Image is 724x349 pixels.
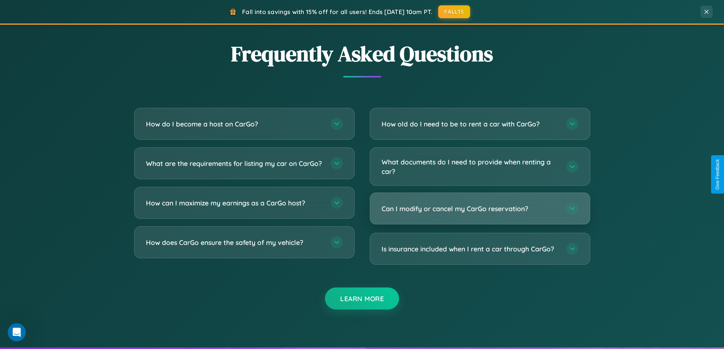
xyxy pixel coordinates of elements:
[382,244,559,254] h3: Is insurance included when I rent a car through CarGo?
[438,5,470,18] button: FALL15
[715,159,720,190] div: Give Feedback
[146,198,323,208] h3: How can I maximize my earnings as a CarGo host?
[134,39,590,68] h2: Frequently Asked Questions
[146,238,323,247] h3: How does CarGo ensure the safety of my vehicle?
[8,323,26,341] iframe: Intercom live chat
[382,204,559,213] h3: Can I modify or cancel my CarGo reservation?
[382,157,559,176] h3: What documents do I need to provide when renting a car?
[146,159,323,168] h3: What are the requirements for listing my car on CarGo?
[242,8,432,16] span: Fall into savings with 15% off for all users! Ends [DATE] 10am PT.
[382,119,559,129] h3: How old do I need to be to rent a car with CarGo?
[146,119,323,129] h3: How do I become a host on CarGo?
[325,287,399,310] button: Learn More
